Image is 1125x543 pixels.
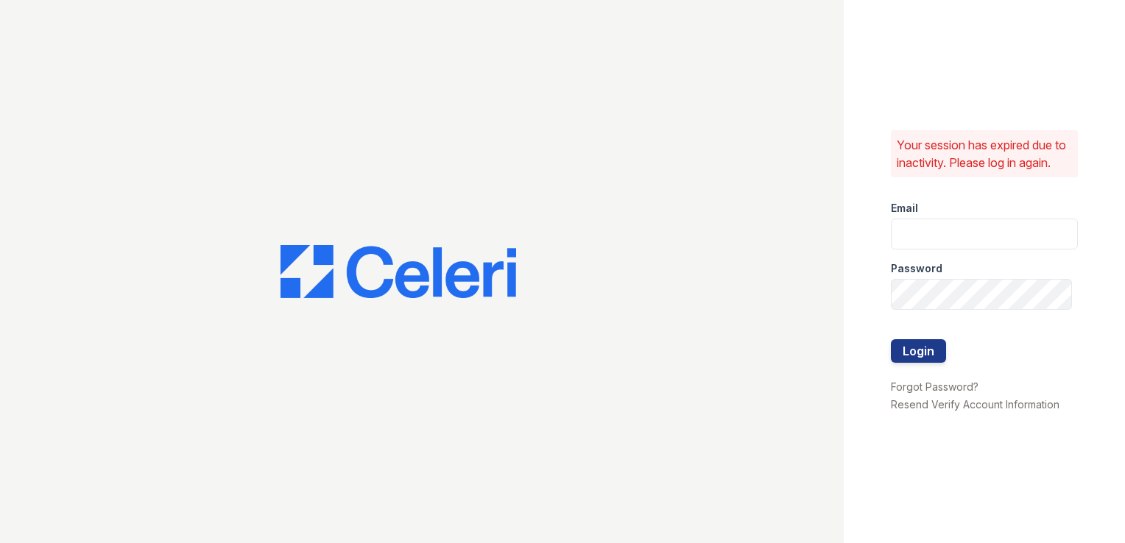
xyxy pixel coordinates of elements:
[891,398,1059,411] a: Resend Verify Account Information
[891,339,946,363] button: Login
[891,380,978,393] a: Forgot Password?
[891,201,918,216] label: Email
[281,245,516,298] img: CE_Logo_Blue-a8612792a0a2168367f1c8372b55b34899dd931a85d93a1a3d3e32e68fde9ad4.png
[891,261,942,276] label: Password
[897,136,1072,171] p: Your session has expired due to inactivity. Please log in again.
